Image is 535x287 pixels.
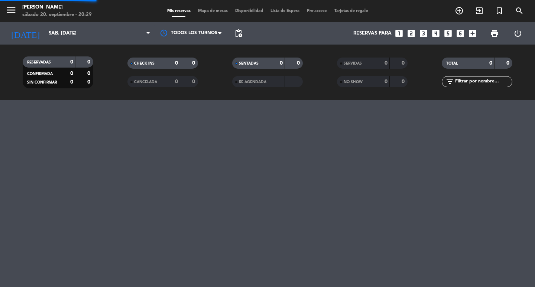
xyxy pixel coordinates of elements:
[6,4,17,16] i: menu
[22,11,92,19] div: sábado 20. septiembre - 20:29
[6,4,17,18] button: menu
[87,59,92,65] strong: 0
[192,79,197,84] strong: 0
[175,61,178,66] strong: 0
[495,6,504,15] i: turned_in_not
[297,61,301,66] strong: 0
[394,29,404,38] i: looks_one
[234,29,243,38] span: pending_actions
[344,62,362,65] span: SERVIDAS
[87,79,92,85] strong: 0
[70,79,73,85] strong: 0
[134,62,155,65] span: CHECK INS
[22,4,92,11] div: [PERSON_NAME]
[475,6,484,15] i: exit_to_app
[192,61,197,66] strong: 0
[87,71,92,76] strong: 0
[239,62,259,65] span: SENTADAS
[455,6,464,15] i: add_circle_outline
[385,79,388,84] strong: 0
[70,59,73,65] strong: 0
[513,29,522,38] i: power_settings_new
[402,79,406,84] strong: 0
[431,29,441,38] i: looks_4
[69,29,78,38] i: arrow_drop_down
[175,79,178,84] strong: 0
[194,9,231,13] span: Mapa de mesas
[406,29,416,38] i: looks_two
[454,78,512,86] input: Filtrar por nombre...
[445,77,454,86] i: filter_list
[6,25,45,42] i: [DATE]
[27,72,53,76] span: CONFIRMADA
[70,71,73,76] strong: 0
[331,9,372,13] span: Tarjetas de regalo
[303,9,331,13] span: Pre-acceso
[134,80,157,84] span: CANCELADA
[231,9,267,13] span: Disponibilidad
[446,62,458,65] span: TOTAL
[239,80,266,84] span: RE AGENDADA
[419,29,428,38] i: looks_3
[353,30,392,36] span: Reservas para
[468,29,477,38] i: add_box
[506,61,511,66] strong: 0
[506,22,529,45] div: LOG OUT
[344,80,363,84] span: NO SHOW
[490,29,499,38] span: print
[27,81,57,84] span: SIN CONFIRMAR
[515,6,524,15] i: search
[267,9,303,13] span: Lista de Espera
[489,61,492,66] strong: 0
[402,61,406,66] strong: 0
[385,61,388,66] strong: 0
[455,29,465,38] i: looks_6
[27,61,51,64] span: RESERVADAS
[163,9,194,13] span: Mis reservas
[280,61,283,66] strong: 0
[443,29,453,38] i: looks_5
